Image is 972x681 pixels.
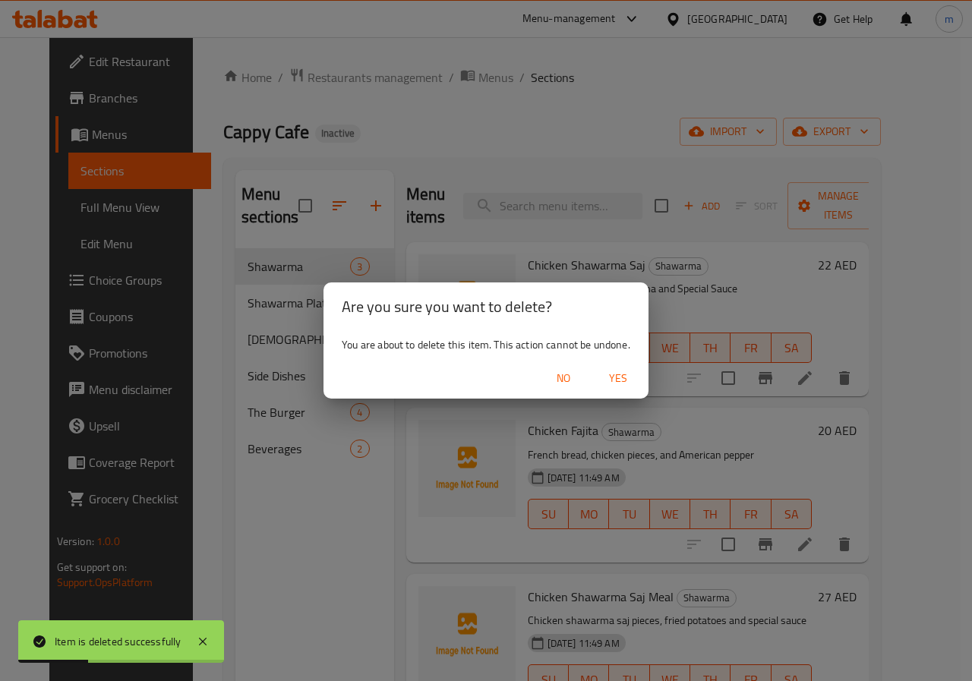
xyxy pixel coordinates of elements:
span: No [545,369,582,388]
span: Yes [600,369,636,388]
button: Yes [594,364,642,393]
h2: Are you sure you want to delete? [342,295,630,319]
div: Item is deleted successfully [55,633,181,650]
div: You are about to delete this item. This action cannot be undone. [323,331,649,358]
button: No [539,364,588,393]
